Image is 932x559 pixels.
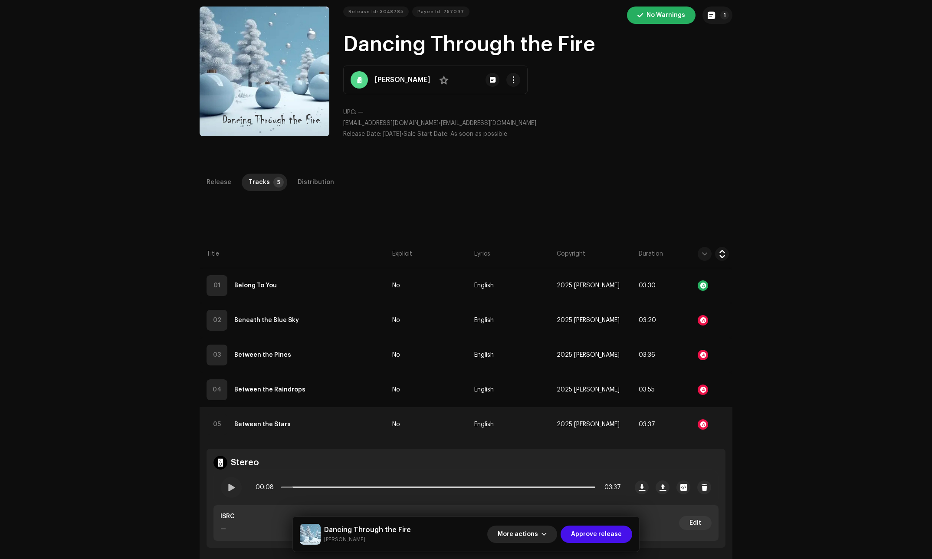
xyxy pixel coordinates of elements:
[383,131,401,137] span: [DATE]
[639,317,656,323] span: 03:20
[474,387,494,393] span: English
[207,414,227,435] div: 05
[679,516,712,530] button: Edit
[689,514,701,532] span: Edit
[207,310,227,331] div: 02
[392,421,400,428] span: No
[231,457,259,468] h4: Stereo
[441,120,536,126] span: [EMAIL_ADDRESS][DOMAIN_NAME]
[639,421,655,427] span: 03:37
[474,421,494,428] span: English
[207,174,231,191] div: Release
[474,317,494,324] span: English
[298,174,334,191] div: Distribution
[639,283,656,289] span: 03:30
[639,352,655,358] span: 03:36
[207,379,227,400] div: 04
[220,512,235,521] p: ISRC
[256,479,278,496] span: 00:08
[249,174,270,191] div: Tracks
[343,31,732,59] h1: Dancing Through the Fire
[450,131,507,137] span: As soon as possible
[343,109,356,115] span: UPC:
[207,275,227,296] div: 01
[343,120,439,126] span: [EMAIL_ADDRESS][DOMAIN_NAME]
[474,352,494,358] span: English
[557,317,620,324] span: 2025 Daniel Bradley
[213,456,227,470] img: stereo.svg
[599,479,621,496] span: 03:37
[343,131,381,137] span: Release Date:
[207,345,227,365] div: 03
[234,312,299,329] strong: Beneath the Blue Sky
[474,250,490,258] span: Lyrics
[375,75,430,85] strong: [PERSON_NAME]
[392,283,400,289] span: No
[639,387,655,393] span: 03:55
[557,352,620,358] span: 2025 Daniel Bradley
[234,381,305,398] strong: Between the Raindrops
[234,277,277,294] strong: Belong To You
[343,131,404,137] span: •
[392,250,412,258] span: Explicit
[404,131,449,137] span: Sale Start Date:
[392,352,400,358] span: No
[234,346,291,364] strong: Between the Pines
[273,177,284,187] p-badge: 5
[557,421,620,428] span: 2025 Daniel Bradley
[234,416,291,433] strong: Between the Stars
[639,250,663,258] span: Duration
[358,109,364,115] span: —
[207,250,219,258] span: Title
[392,387,400,393] span: No
[474,283,494,289] span: English
[557,283,620,289] span: 2025 Daniel Bradley
[557,250,585,258] span: Copyright
[392,317,400,324] span: No
[557,387,620,393] span: 2025 Daniel Bradley
[343,119,732,128] p: •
